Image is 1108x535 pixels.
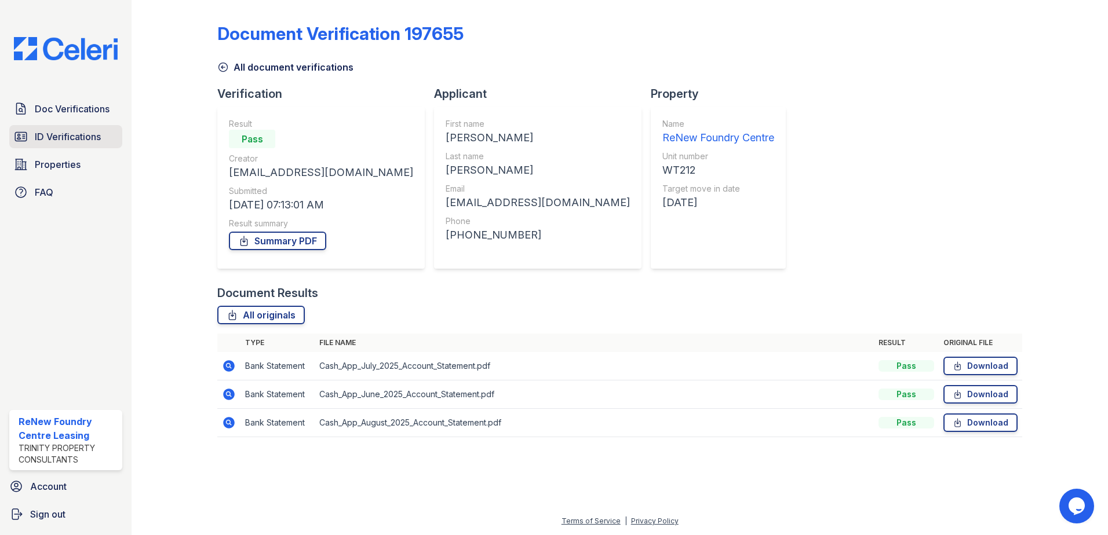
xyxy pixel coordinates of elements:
td: Cash_App_July_2025_Account_Statement.pdf [315,352,874,380]
div: Submitted [229,185,413,197]
a: ID Verifications [9,125,122,148]
span: Sign out [30,507,65,521]
div: [EMAIL_ADDRESS][DOMAIN_NAME] [446,195,630,211]
div: Phone [446,215,630,227]
th: Result [874,334,939,352]
div: Document Verification 197655 [217,23,464,44]
span: Doc Verifications [35,102,110,116]
div: Last name [446,151,630,162]
div: [PERSON_NAME] [446,130,630,146]
a: FAQ [9,181,122,204]
iframe: chat widget [1059,489,1096,523]
div: Applicant [434,86,651,102]
a: Terms of Service [562,516,621,525]
span: Account [30,479,67,493]
div: WT212 [662,162,774,178]
th: Original file [939,334,1022,352]
div: [EMAIL_ADDRESS][DOMAIN_NAME] [229,164,413,181]
div: Pass [229,130,275,148]
span: ID Verifications [35,130,101,144]
div: ReNew Foundry Centre [662,130,774,146]
div: [PERSON_NAME] [446,162,630,178]
a: Privacy Policy [631,516,679,525]
div: Property [651,86,795,102]
td: Cash_App_June_2025_Account_Statement.pdf [315,380,874,409]
div: Result [229,118,413,130]
div: Pass [879,360,934,372]
a: Doc Verifications [9,97,122,120]
div: Pass [879,417,934,428]
th: Type [240,334,315,352]
a: Download [943,385,1018,404]
div: [DATE] [662,195,774,211]
span: FAQ [35,185,53,199]
div: Creator [229,153,413,164]
div: Name [662,118,774,130]
a: Download [943,357,1018,375]
td: Cash_App_August_2025_Account_Statement.pdf [315,409,874,437]
div: Trinity Property Consultants [19,442,118,466]
a: All document verifications [217,60,353,74]
a: Name ReNew Foundry Centre [662,118,774,146]
div: [DATE] 07:13:01 AM [229,197,413,213]
span: Properties [35,157,81,171]
div: Unit number [662,151,774,162]
a: Properties [9,153,122,176]
div: ReNew Foundry Centre Leasing [19,415,118,442]
div: Target move in date [662,183,774,195]
div: [PHONE_NUMBER] [446,227,630,243]
div: Document Results [217,285,318,301]
div: Result summary [229,218,413,229]
div: | [625,516,627,525]
div: First name [446,118,630,130]
a: Summary PDF [229,232,326,250]
a: All originals [217,306,305,324]
th: File name [315,334,874,352]
img: CE_Logo_Blue-a8612792a0a2168367f1c8372b55b34899dd931a85d93a1a3d3e32e68fde9ad4.png [5,37,127,60]
td: Bank Statement [240,409,315,437]
a: Sign out [5,503,127,526]
div: Pass [879,389,934,400]
div: Email [446,183,630,195]
a: Account [5,475,127,498]
td: Bank Statement [240,380,315,409]
div: Verification [217,86,434,102]
a: Download [943,413,1018,432]
td: Bank Statement [240,352,315,380]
